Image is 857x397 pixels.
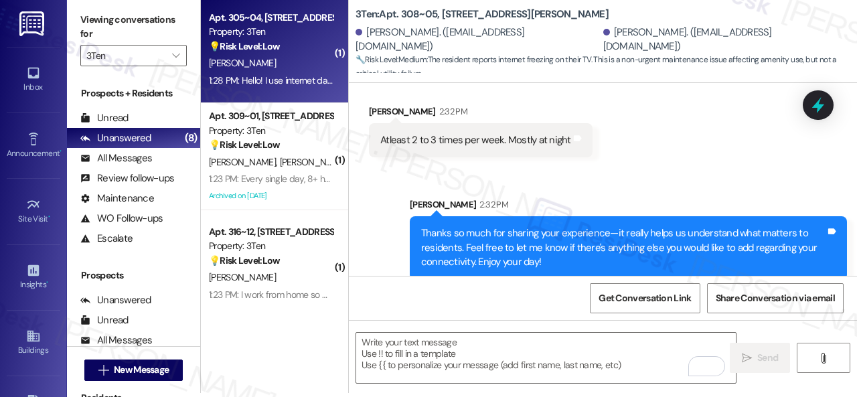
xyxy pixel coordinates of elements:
div: [PERSON_NAME] [410,197,847,216]
span: New Message [114,363,169,377]
div: 1:23 PM: I work from home so my internet is adequate for that purpose [209,289,481,301]
strong: 💡 Risk Level: Low [209,139,280,151]
div: Unanswered [80,131,151,145]
div: Unread [80,313,129,327]
img: ResiDesk Logo [19,11,47,36]
div: Property: 3Ten [209,25,333,39]
div: All Messages [80,333,152,347]
div: Property: 3Ten [209,239,333,253]
i:  [742,353,752,364]
strong: 💡 Risk Level: Low [209,254,280,266]
span: : The resident reports internet freezing on their TV. This is a non-urgent maintenance issue affe... [356,53,857,82]
a: Inbox [7,62,60,98]
div: All Messages [80,151,152,165]
div: Atleast 2 to 3 times per week. Mostly at night [380,133,571,147]
button: Share Conversation via email [707,283,844,313]
div: WO Follow-ups [80,212,163,226]
div: Thanks so much for sharing your experience—it really helps us understand what matters to resident... [421,226,826,269]
div: [PERSON_NAME] [369,104,593,123]
div: [PERSON_NAME]. ([EMAIL_ADDRESS][DOMAIN_NAME]) [356,25,600,54]
span: [PERSON_NAME] [280,156,347,168]
textarea: To enrich screen reader interactions, please activate Accessibility in Grammarly extension settings [356,333,736,383]
span: Share Conversation via email [716,291,835,305]
span: [PERSON_NAME] [209,271,276,283]
div: Apt. 316~12, [STREET_ADDRESS][PERSON_NAME] [209,225,333,239]
div: Archived on [DATE] [208,187,334,204]
div: Escalate [80,232,133,246]
span: Get Conversation Link [599,291,691,305]
div: [PERSON_NAME]. ([EMAIL_ADDRESS][DOMAIN_NAME]) [603,25,848,54]
div: Property: 3Ten [209,124,333,138]
div: Maintenance [80,191,154,206]
span: • [48,212,50,222]
button: Send [730,343,790,373]
div: Apt. 309~01, [STREET_ADDRESS][PERSON_NAME] [209,109,333,123]
i:  [818,353,828,364]
span: [PERSON_NAME] [209,57,276,69]
div: 2:32 PM [476,197,508,212]
span: • [60,147,62,156]
div: Prospects [67,268,200,283]
a: Insights • [7,259,60,295]
div: Prospects + Residents [67,86,200,100]
div: 1:28 PM: Hello! I use internet daily for my job I work from home [209,74,447,86]
span: • [46,278,48,287]
strong: 💡 Risk Level: Low [209,40,280,52]
div: 2:32 PM [436,104,467,118]
span: [PERSON_NAME] [209,156,280,168]
div: Unread [80,111,129,125]
strong: 🔧 Risk Level: Medium [356,54,426,65]
div: Apt. 305~04, [STREET_ADDRESS][PERSON_NAME] [209,11,333,25]
div: Unanswered [80,293,151,307]
span: Send [757,351,778,365]
a: Buildings [7,325,60,361]
b: 3Ten: Apt. 308~05, [STREET_ADDRESS][PERSON_NAME] [356,7,609,21]
label: Viewing conversations for [80,9,187,45]
button: New Message [84,360,183,381]
i:  [98,365,108,376]
div: Review follow-ups [80,171,174,185]
button: Get Conversation Link [590,283,700,313]
div: (8) [181,128,200,149]
a: Site Visit • [7,193,60,230]
input: All communities [86,45,165,66]
i:  [172,50,179,61]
